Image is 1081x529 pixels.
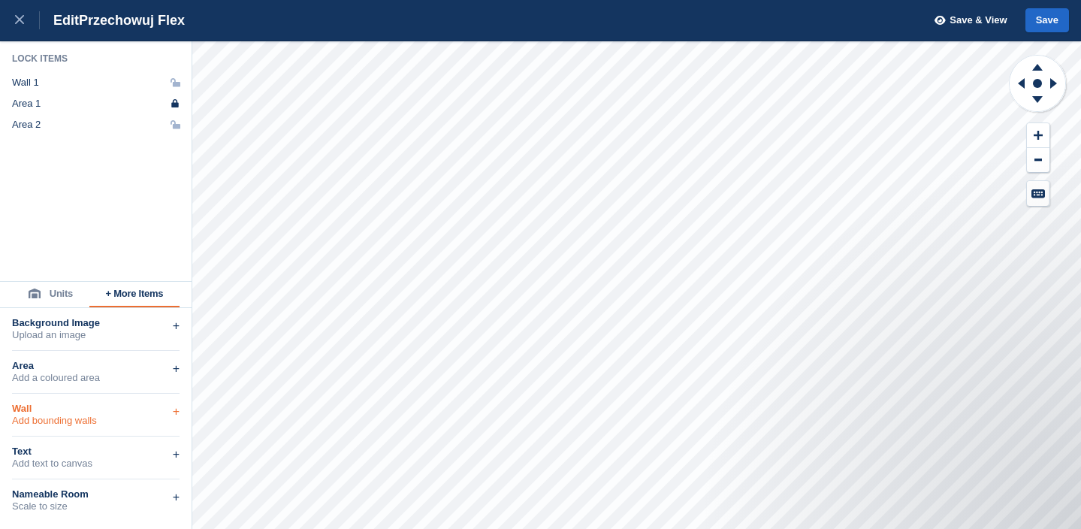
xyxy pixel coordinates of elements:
div: AreaAdd a coloured area+ [12,351,180,394]
div: Lock Items [12,53,180,65]
div: + [173,360,180,378]
div: TextAdd text to canvas+ [12,437,180,479]
button: Save [1025,8,1069,33]
button: + More Items [89,282,180,307]
button: Zoom Out [1027,148,1049,173]
div: Area 2 [12,119,41,131]
div: + [173,488,180,506]
button: Save & View [926,8,1007,33]
button: Keyboard Shortcuts [1027,181,1049,206]
div: Add text to canvas [12,458,180,470]
div: Nameable RoomScale to size+ [12,479,180,522]
div: Wall 1 [12,77,39,89]
div: Wall [12,403,180,415]
div: + [173,403,180,421]
div: Area 1 [12,98,41,110]
div: Background Image [12,317,180,329]
div: Add a coloured area [12,372,180,384]
span: Save & View [950,13,1007,28]
div: Area [12,360,180,372]
button: Zoom In [1027,123,1049,148]
div: Edit Przechowuj Flex [40,11,185,29]
div: + [173,446,180,464]
div: Nameable Room [12,488,180,500]
div: Text [12,446,180,458]
div: Background ImageUpload an image+ [12,308,180,351]
div: Add bounding walls [12,415,180,427]
div: Upload an image [12,329,180,341]
button: Units [12,282,89,307]
div: + [173,317,180,335]
div: WallAdd bounding walls+ [12,394,180,437]
div: Scale to size [12,500,180,512]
